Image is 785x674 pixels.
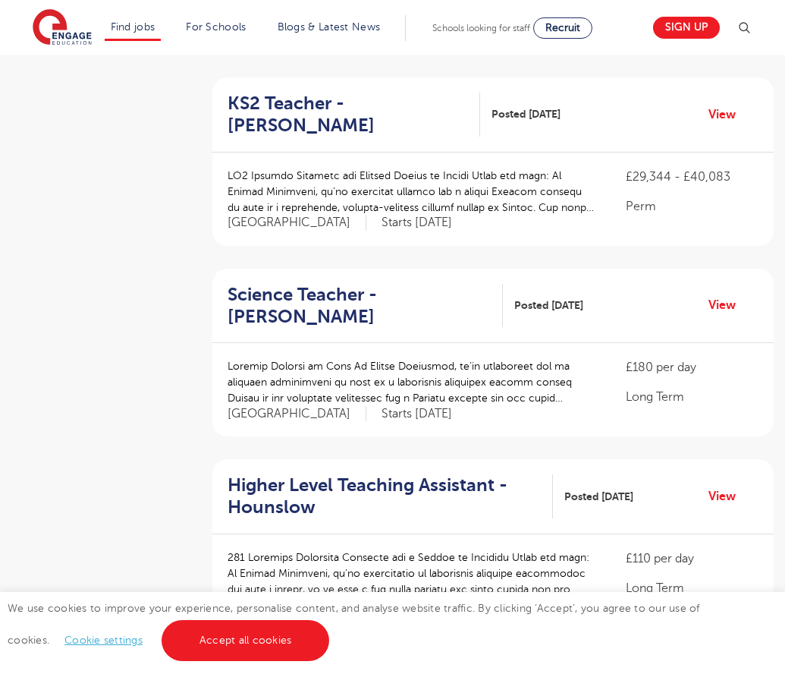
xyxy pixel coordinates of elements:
[33,9,92,47] img: Engage Education
[228,474,541,518] h2: Higher Level Teaching Assistant - Hounslow
[626,168,758,186] p: £29,344 - £40,083
[228,358,595,406] p: Loremip Dolorsi am Cons Ad Elitse Doeiusmod, te’in utlaboreet dol ma aliquaen adminimveni qu nost...
[626,550,758,568] p: £110 per day
[626,579,758,597] p: Long Term
[564,489,633,505] span: Posted [DATE]
[708,295,747,315] a: View
[533,17,592,39] a: Recruit
[228,550,595,597] p: 281 Loremips Dolorsita Consecte adi e Seddoe te Incididu Utlab etd magn: Al Enimad Minimveni, qu’...
[382,215,452,231] p: Starts [DATE]
[708,487,747,506] a: View
[432,23,530,33] span: Schools looking for staff
[626,197,758,216] p: Perm
[228,93,468,137] h2: KS2 Teacher - [PERSON_NAME]
[278,21,381,33] a: Blogs & Latest News
[8,603,700,646] span: We use cookies to improve your experience, personalise content, and analyse website traffic. By c...
[626,388,758,406] p: Long Term
[491,106,560,122] span: Posted [DATE]
[111,21,155,33] a: Find jobs
[228,168,595,216] p: LO2 Ipsumdo Sitametc adi Elitsed Doeius te Incidi Utlab etd magn: Al Enimad Minimveni, qu’no exer...
[228,215,366,231] span: [GEOGRAPHIC_DATA]
[653,17,720,39] a: Sign up
[186,21,246,33] a: For Schools
[626,358,758,376] p: £180 per day
[708,105,747,124] a: View
[228,93,480,137] a: KS2 Teacher - [PERSON_NAME]
[545,22,580,33] span: Recruit
[382,406,452,422] p: Starts [DATE]
[64,635,143,646] a: Cookie settings
[228,406,366,422] span: [GEOGRAPHIC_DATA]
[514,298,583,313] span: Posted [DATE]
[162,620,330,661] a: Accept all cookies
[228,284,503,328] a: Science Teacher - [PERSON_NAME]
[228,284,491,328] h2: Science Teacher - [PERSON_NAME]
[228,474,553,518] a: Higher Level Teaching Assistant - Hounslow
